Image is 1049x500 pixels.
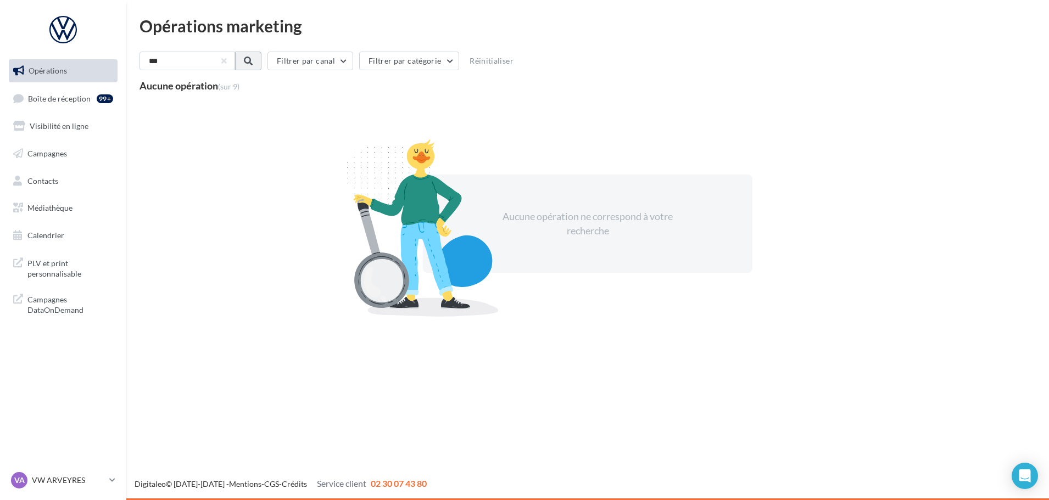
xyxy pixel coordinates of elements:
[30,121,88,131] span: Visibilité en ligne
[140,18,1036,34] div: Opérations marketing
[140,81,239,91] div: Aucune opération
[135,479,427,488] span: © [DATE]-[DATE] - - -
[9,470,118,491] a: VA VW ARVEYRES
[317,478,366,488] span: Service client
[7,170,120,193] a: Contacts
[7,59,120,82] a: Opérations
[7,87,120,110] a: Boîte de réception99+
[27,203,72,212] span: Médiathèque
[7,224,120,247] a: Calendrier
[7,288,120,320] a: Campagnes DataOnDemand
[493,210,682,238] div: Aucune opération ne correspond à votre recherche
[264,479,279,488] a: CGS
[7,142,120,165] a: Campagnes
[7,115,120,138] a: Visibilité en ligne
[32,475,105,486] p: VW ARVEYRES
[7,251,120,284] a: PLV et print personnalisable
[282,479,307,488] a: Crédits
[27,256,113,279] span: PLV et print personnalisable
[27,292,113,316] span: Campagnes DataOnDemand
[135,479,166,488] a: Digitaleo
[218,82,239,91] span: (sur 9)
[28,93,91,103] span: Boîte de réception
[1012,463,1038,489] div: Open Intercom Messenger
[359,52,459,70] button: Filtrer par catégorie
[97,94,113,103] div: 99+
[27,231,64,240] span: Calendrier
[465,54,518,68] button: Réinitialiser
[371,478,427,488] span: 02 30 07 43 80
[27,149,67,158] span: Campagnes
[229,479,261,488] a: Mentions
[267,52,353,70] button: Filtrer par canal
[14,475,25,486] span: VA
[29,66,67,75] span: Opérations
[7,196,120,220] a: Médiathèque
[27,176,58,185] span: Contacts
